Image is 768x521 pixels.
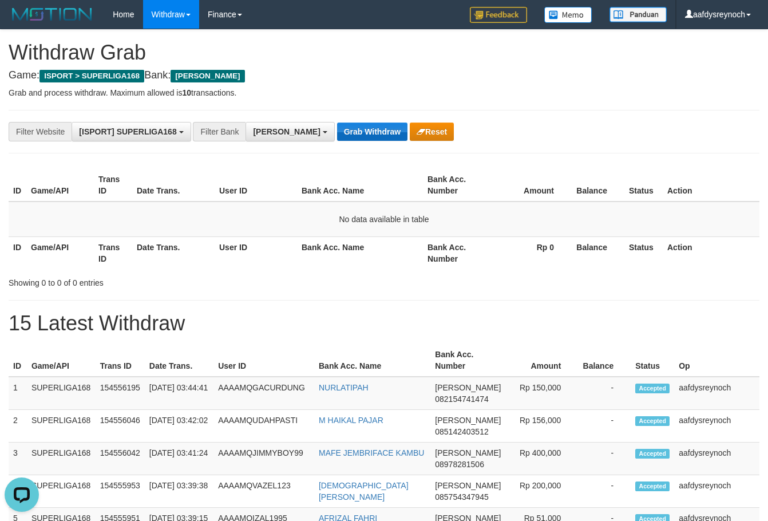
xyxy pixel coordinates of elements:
p: Grab and process withdraw. Maximum allowed is transactions. [9,87,759,98]
span: ISPORT > SUPERLIGA168 [39,70,144,82]
img: Button%20Memo.svg [544,7,592,23]
td: Rp 400,000 [505,443,578,475]
span: Copy 085142403512 to clipboard [435,427,488,436]
h1: 15 Latest Withdraw [9,312,759,335]
button: Open LiveChat chat widget [5,5,39,39]
td: AAAAMQGACURDUNG [213,377,314,410]
th: ID [9,169,26,202]
th: Game/API [26,236,94,269]
h4: Game: Bank: [9,70,759,81]
span: [PERSON_NAME] [435,448,501,457]
td: AAAAMQUDAHPASTI [213,410,314,443]
td: SUPERLIGA168 [27,410,96,443]
td: 1 [9,377,27,410]
th: Bank Acc. Number [423,236,490,269]
button: [PERSON_NAME] [246,122,334,141]
span: Copy 082154741474 to clipboard [435,394,488,404]
th: Date Trans. [132,169,215,202]
img: panduan.png [609,7,667,22]
td: Rp 200,000 [505,475,578,508]
td: 154556195 [96,377,145,410]
td: No data available in table [9,202,759,237]
td: Rp 150,000 [505,377,578,410]
td: AAAAMQJIMMYBOY99 [213,443,314,475]
th: Action [663,169,759,202]
span: Accepted [635,384,670,393]
th: Bank Acc. Name [297,169,423,202]
th: Trans ID [94,169,132,202]
th: ID [9,236,26,269]
span: [PERSON_NAME] [435,481,501,490]
span: Accepted [635,416,670,426]
td: 154555953 [96,475,145,508]
th: Op [674,344,759,377]
th: Trans ID [94,236,132,269]
th: ID [9,344,27,377]
th: User ID [215,236,297,269]
td: [DATE] 03:42:02 [145,410,213,443]
td: [DATE] 03:41:24 [145,443,213,475]
td: aafdysreynoch [674,377,759,410]
th: Balance [571,236,624,269]
button: Reset [410,123,454,141]
td: 154556042 [96,443,145,475]
td: SUPERLIGA168 [27,377,96,410]
td: - [578,443,631,475]
th: Game/API [27,344,96,377]
a: M HAIKAL PAJAR [319,416,383,425]
td: 154556046 [96,410,145,443]
td: - [578,377,631,410]
td: SUPERLIGA168 [27,443,96,475]
th: Action [663,236,759,269]
a: [DEMOGRAPHIC_DATA][PERSON_NAME] [319,481,409,502]
th: Balance [571,169,624,202]
span: Accepted [635,449,670,459]
td: aafdysreynoch [674,475,759,508]
span: Copy 085754347945 to clipboard [435,492,488,502]
th: Rp 0 [490,236,571,269]
img: MOTION_logo.png [9,6,96,23]
th: Bank Acc. Number [430,344,505,377]
span: Accepted [635,481,670,491]
th: Game/API [26,169,94,202]
th: Trans ID [96,344,145,377]
th: Bank Acc. Name [314,344,430,377]
strong: 10 [182,88,191,97]
th: Date Trans. [132,236,215,269]
th: Status [624,169,663,202]
th: User ID [213,344,314,377]
th: Status [624,236,663,269]
div: Filter Bank [193,122,246,141]
th: Amount [490,169,571,202]
th: Balance [578,344,631,377]
span: [PERSON_NAME] [171,70,244,82]
td: 2 [9,410,27,443]
td: SUPERLIGA168 [27,475,96,508]
td: - [578,410,631,443]
td: aafdysreynoch [674,443,759,475]
a: NURLATIPAH [319,383,369,392]
span: Copy 08978281506 to clipboard [435,460,484,469]
span: [ISPORT] SUPERLIGA168 [79,127,176,136]
td: Rp 156,000 [505,410,578,443]
button: [ISPORT] SUPERLIGA168 [72,122,191,141]
span: [PERSON_NAME] [253,127,320,136]
img: Feedback.jpg [470,7,527,23]
a: MAFE JEMBRIFACE KAMBU [319,448,424,457]
td: [DATE] 03:39:38 [145,475,213,508]
td: AAAAMQVAZEL123 [213,475,314,508]
th: Status [631,344,674,377]
th: Bank Acc. Number [423,169,490,202]
span: [PERSON_NAME] [435,416,501,425]
td: aafdysreynoch [674,410,759,443]
div: Showing 0 to 0 of 0 entries [9,273,311,289]
span: [PERSON_NAME] [435,383,501,392]
th: Date Trans. [145,344,213,377]
th: Bank Acc. Name [297,236,423,269]
th: Amount [505,344,578,377]
th: User ID [215,169,297,202]
button: Grab Withdraw [337,123,407,141]
div: Filter Website [9,122,72,141]
td: - [578,475,631,508]
td: [DATE] 03:44:41 [145,377,213,410]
